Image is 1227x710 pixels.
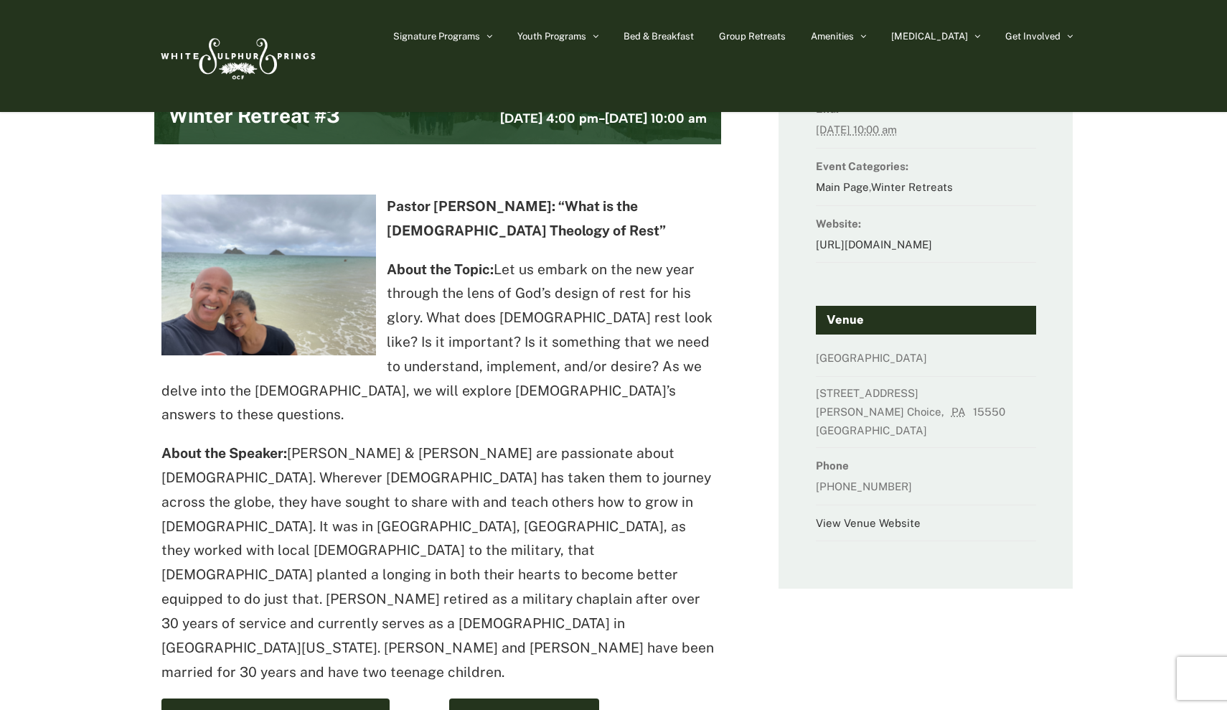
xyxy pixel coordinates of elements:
span: [DATE] 10:00 am [605,111,707,126]
span: Youth Programs [517,32,586,41]
abbr: Pennsylvania [951,406,970,418]
a: View Venue Website [816,517,921,529]
span: , [941,406,949,418]
p: [PERSON_NAME] & [PERSON_NAME] are passionate about [DEMOGRAPHIC_DATA]. Wherever [DEMOGRAPHIC_DATA... [161,442,714,684]
strong: About the Topic: [387,261,494,277]
span: [DATE] 4:00 pm [500,111,598,126]
h2: Winter Retreat #3 [169,105,340,134]
span: Bed & Breakfast [624,32,694,41]
span: [PERSON_NAME] Choice [816,406,941,418]
p: Let us embark on the new year through the lens of God’s design of rest for his glory. What does [... [161,258,714,428]
span: 15550 [973,406,1010,418]
a: Winter Retreats [871,181,953,193]
h4: Venue [816,306,1036,335]
strong: About the Speaker: [161,445,287,461]
a: [URL][DOMAIN_NAME] [816,238,932,251]
span: Group Retreats [719,32,786,41]
h3: - [500,109,707,129]
span: Signature Programs [393,32,480,41]
span: [MEDICAL_DATA] [891,32,968,41]
span: Get Involved [1005,32,1061,41]
span: [GEOGRAPHIC_DATA] [816,424,931,436]
span: [STREET_ADDRESS] [816,387,918,399]
dt: Website: [816,213,1036,234]
a: Main Page [816,181,869,193]
dd: , [816,177,1036,205]
strong: Pastor [PERSON_NAME]: “What is the [DEMOGRAPHIC_DATA] Theology of Rest” [387,198,666,238]
abbr: 2026-01-02 [816,123,897,136]
span: Amenities [811,32,854,41]
dt: Phone [816,455,1036,476]
img: White Sulphur Springs Logo [154,22,319,90]
dt: Event Categories: [816,156,1036,177]
dd: [GEOGRAPHIC_DATA] [816,347,1036,376]
dd: [PHONE_NUMBER] [816,476,1036,505]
